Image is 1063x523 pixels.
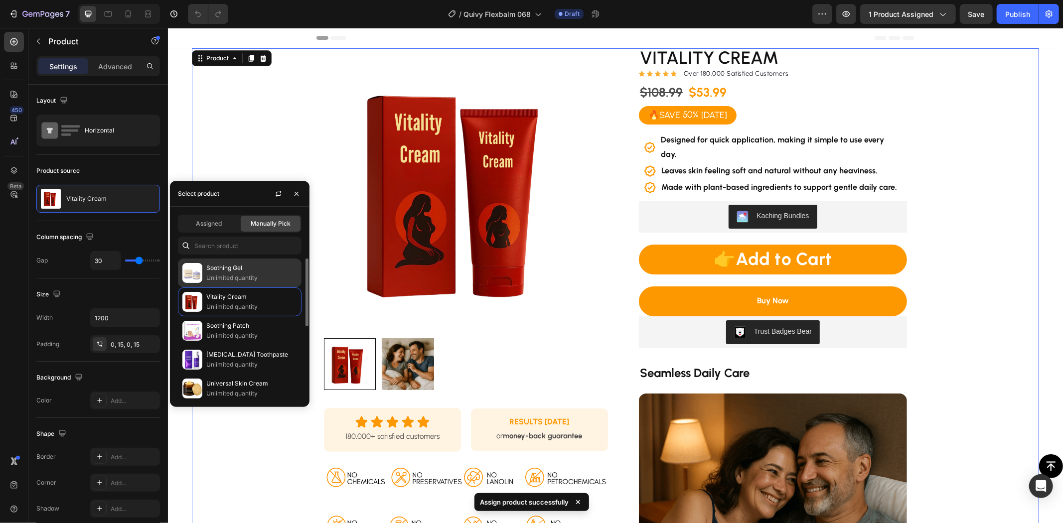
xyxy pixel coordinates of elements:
p: Assign product successfully [480,497,569,507]
button: 7 [4,4,74,24]
div: [DATE] [532,80,561,95]
span: Quivy Flexbalm 068 [463,9,531,19]
button: Publish [997,4,1039,24]
div: Product [36,26,63,35]
img: collections [182,350,202,370]
strong: Designed for quick application, making it simple to use every day. [493,107,716,131]
img: product feature img [41,189,61,209]
img: KachingBundles.png [569,183,581,195]
button: Buy Now [471,259,739,288]
div: Product source [36,166,80,175]
p: Unlimited quantity [206,331,297,341]
p: Product [48,35,133,47]
button: 👉 <strong>Add to Cart</strong> [471,217,739,247]
div: Beta [7,182,24,190]
div: Add... [111,479,157,488]
strong: money-back guarantee [335,403,415,412]
img: collections [182,379,202,398]
div: Trust Badges Bear [586,298,644,309]
div: Column spacing [36,231,96,244]
button: Save [960,4,993,24]
div: Background [36,371,85,385]
div: Buy Now [589,266,621,280]
p: Over 180,000 Satisfied Customers [516,41,621,51]
p: Universal Skin Cream [206,379,297,389]
div: Corner [36,478,56,487]
h1: Vitality Cream [471,20,739,40]
div: $108.99 [471,55,516,74]
p: Unlimited quantity [206,273,297,283]
p: 7 [65,8,70,20]
div: Color [36,396,52,405]
div: 450 [9,106,24,114]
p: Unlimited quantity [206,360,297,370]
div: Shape [36,427,68,441]
p: Vitality Cream [66,195,107,202]
div: Kaching Bundles [589,183,641,193]
p: Settings [49,61,77,72]
div: Layout [36,94,70,108]
input: Auto [91,252,121,269]
img: collections [182,292,202,312]
div: 🔥SAVE [479,80,514,95]
div: Add... [111,453,157,462]
img: collections [182,263,202,283]
img: CLDR_q6erfwCEAE=.png [566,298,578,310]
span: Save [968,10,985,18]
button: 1 product assigned [860,4,956,24]
p: Unlimited quantity [206,389,297,398]
strong: Add to Cart [568,218,665,245]
p: Soothing Patch [206,321,297,331]
p: or [319,401,424,415]
span: / [459,9,461,19]
span: Assigned [196,219,222,228]
div: Open Intercom Messenger [1029,474,1053,498]
div: Padding [36,340,59,349]
strong: Seamless Daily Care [472,338,582,352]
div: 0, 15, 0, 15 [111,340,157,349]
span: Manually Pick [251,219,291,228]
div: Add... [111,505,157,514]
p: 180,000+ satisfied customers [172,402,277,415]
p: Advanced [98,61,132,72]
iframe: Design area [168,28,1063,523]
p: Vitality Cream [206,292,297,302]
div: Shadow [36,504,59,513]
input: Search in Settings & Advanced [178,237,302,255]
div: $53.99 [520,55,560,74]
div: 50% [514,80,532,94]
strong: Made with plant-based ingredients to support gentle daily care. [493,154,729,164]
div: Select product [178,189,219,198]
input: Auto [91,309,159,327]
p: Unlimited quantity [206,302,297,312]
span: 1 product assigned [869,9,933,19]
div: Horizontal [85,119,146,142]
div: Undo/Redo [188,4,228,24]
h2: RESULTS [DATE] [318,388,425,400]
div: Publish [1005,9,1030,19]
div: Width [36,313,53,322]
span: Draft [565,9,580,18]
strong: Leaves skin feeling soft and natural without any heaviness. [493,138,710,147]
p: Soothing Gel [206,263,297,273]
img: collections [182,321,202,341]
div: Add... [111,396,157,405]
div: Size [36,288,63,301]
div: Gap [36,256,48,265]
button: Kaching Bundles [561,177,649,201]
button: Trust Badges Bear [558,292,652,316]
div: 👉 [546,218,664,245]
div: Border [36,452,56,461]
p: [MEDICAL_DATA] Toothpaste [206,350,297,360]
